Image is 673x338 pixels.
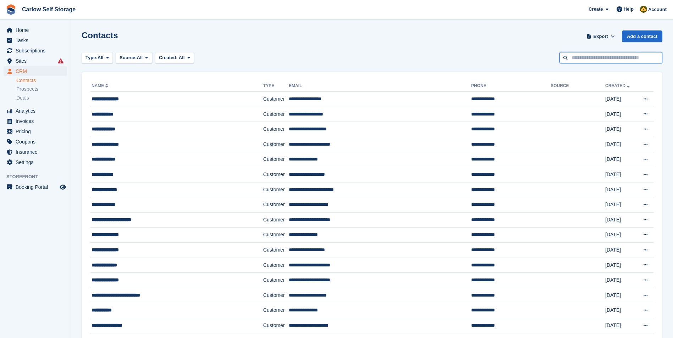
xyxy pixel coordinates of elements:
[4,56,67,66] a: menu
[4,25,67,35] a: menu
[16,94,67,102] a: Deals
[605,258,636,273] td: [DATE]
[263,273,289,288] td: Customer
[640,6,647,13] img: Kevin Moore
[605,318,636,333] td: [DATE]
[605,83,631,88] a: Created
[624,6,634,13] span: Help
[263,122,289,137] td: Customer
[4,147,67,157] a: menu
[92,83,110,88] a: Name
[4,157,67,167] a: menu
[16,77,67,84] a: Contacts
[263,80,289,92] th: Type
[16,86,38,92] span: Prospects
[605,197,636,213] td: [DATE]
[6,173,71,180] span: Storefront
[589,6,603,13] span: Create
[263,197,289,213] td: Customer
[4,182,67,192] a: menu
[16,66,58,76] span: CRM
[16,35,58,45] span: Tasks
[471,80,551,92] th: Phone
[605,303,636,318] td: [DATE]
[85,54,98,61] span: Type:
[179,55,185,60] span: All
[16,85,67,93] a: Prospects
[16,116,58,126] span: Invoices
[263,182,289,197] td: Customer
[605,273,636,288] td: [DATE]
[594,33,608,40] span: Export
[16,25,58,35] span: Home
[263,152,289,167] td: Customer
[16,147,58,157] span: Insurance
[605,92,636,107] td: [DATE]
[585,30,616,42] button: Export
[605,137,636,152] td: [DATE]
[605,152,636,167] td: [DATE]
[155,52,194,64] button: Created: All
[16,137,58,147] span: Coupons
[648,6,667,13] span: Account
[605,122,636,137] td: [DATE]
[263,243,289,258] td: Customer
[622,30,662,42] a: Add a contact
[289,80,471,92] th: Email
[605,107,636,122] td: [DATE]
[263,227,289,243] td: Customer
[4,106,67,116] a: menu
[159,55,178,60] span: Created:
[263,288,289,303] td: Customer
[137,54,143,61] span: All
[16,106,58,116] span: Analytics
[4,46,67,56] a: menu
[6,4,16,15] img: stora-icon-8386f47178a22dfd0bd8f6a31ec36ba5ce8667c1dd55bd0f319d3a0aa187defe.svg
[82,30,118,40] h1: Contacts
[116,52,152,64] button: Source: All
[4,126,67,136] a: menu
[605,288,636,303] td: [DATE]
[605,243,636,258] td: [DATE]
[16,182,58,192] span: Booking Portal
[263,107,289,122] td: Customer
[58,58,64,64] i: Smart entry sync failures have occurred
[605,227,636,243] td: [DATE]
[4,137,67,147] a: menu
[263,318,289,333] td: Customer
[4,66,67,76] a: menu
[16,95,29,101] span: Deals
[16,157,58,167] span: Settings
[16,46,58,56] span: Subscriptions
[263,137,289,152] td: Customer
[59,183,67,191] a: Preview store
[605,167,636,182] td: [DATE]
[82,52,113,64] button: Type: All
[605,182,636,197] td: [DATE]
[120,54,137,61] span: Source:
[263,212,289,227] td: Customer
[19,4,78,15] a: Carlow Self Storage
[605,212,636,227] td: [DATE]
[551,80,605,92] th: Source
[16,126,58,136] span: Pricing
[4,35,67,45] a: menu
[98,54,104,61] span: All
[263,92,289,107] td: Customer
[263,303,289,318] td: Customer
[4,116,67,126] a: menu
[16,56,58,66] span: Sites
[263,167,289,182] td: Customer
[263,258,289,273] td: Customer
